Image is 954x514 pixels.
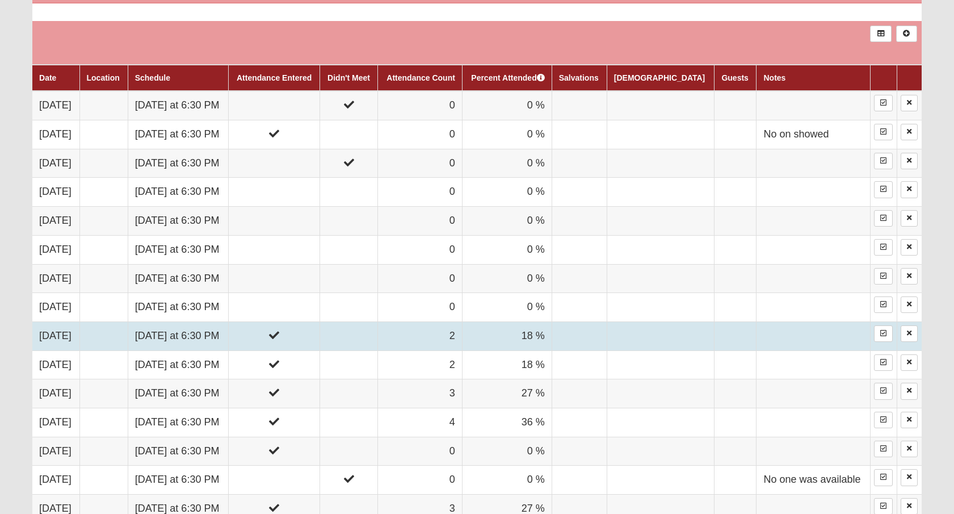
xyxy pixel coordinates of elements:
[32,379,79,408] td: [DATE]
[32,293,79,322] td: [DATE]
[462,149,552,178] td: 0 %
[874,441,893,457] a: Enter Attendance
[874,268,893,285] a: Enter Attendance
[901,124,918,140] a: Delete
[32,321,79,350] td: [DATE]
[32,264,79,293] td: [DATE]
[128,235,229,264] td: [DATE] at 6:30 PM
[378,207,463,236] td: 0
[901,210,918,227] a: Delete
[874,95,893,111] a: Enter Attendance
[462,321,552,350] td: 18 %
[874,296,893,313] a: Enter Attendance
[901,441,918,457] a: Delete
[874,181,893,198] a: Enter Attendance
[135,73,170,82] a: Schedule
[237,73,312,82] a: Attendance Entered
[378,91,463,120] td: 0
[128,379,229,408] td: [DATE] at 6:30 PM
[378,321,463,350] td: 2
[901,239,918,256] a: Delete
[128,321,229,350] td: [DATE] at 6:30 PM
[901,325,918,342] a: Delete
[901,412,918,428] a: Delete
[607,65,715,91] th: [DEMOGRAPHIC_DATA]
[462,91,552,120] td: 0 %
[378,178,463,207] td: 0
[378,466,463,495] td: 0
[757,120,870,149] td: No on showed
[874,412,893,428] a: Enter Attendance
[462,178,552,207] td: 0 %
[462,437,552,466] td: 0 %
[128,149,229,178] td: [DATE] at 6:30 PM
[874,325,893,342] a: Enter Attendance
[32,91,79,120] td: [DATE]
[378,264,463,293] td: 0
[462,466,552,495] td: 0 %
[327,73,370,82] a: Didn't Meet
[128,408,229,437] td: [DATE] at 6:30 PM
[462,408,552,437] td: 36 %
[128,91,229,120] td: [DATE] at 6:30 PM
[462,379,552,408] td: 27 %
[462,350,552,379] td: 18 %
[39,73,56,82] a: Date
[901,181,918,198] a: Delete
[901,469,918,486] a: Delete
[32,350,79,379] td: [DATE]
[901,153,918,169] a: Delete
[128,264,229,293] td: [DATE] at 6:30 PM
[378,350,463,379] td: 2
[378,408,463,437] td: 4
[896,26,917,42] a: Alt+N
[378,120,463,149] td: 0
[901,296,918,313] a: Delete
[471,73,544,82] a: Percent Attended
[378,293,463,322] td: 0
[901,95,918,111] a: Delete
[901,383,918,399] a: Delete
[32,235,79,264] td: [DATE]
[870,26,891,42] a: Export to Excel
[32,408,79,437] td: [DATE]
[378,235,463,264] td: 0
[128,120,229,149] td: [DATE] at 6:30 PM
[874,469,893,486] a: Enter Attendance
[128,207,229,236] td: [DATE] at 6:30 PM
[32,178,79,207] td: [DATE]
[715,65,757,91] th: Guests
[462,235,552,264] td: 0 %
[32,120,79,149] td: [DATE]
[32,207,79,236] td: [DATE]
[128,178,229,207] td: [DATE] at 6:30 PM
[552,65,607,91] th: Salvations
[32,437,79,466] td: [DATE]
[128,293,229,322] td: [DATE] at 6:30 PM
[128,350,229,379] td: [DATE] at 6:30 PM
[901,354,918,371] a: Delete
[874,124,893,140] a: Enter Attendance
[378,149,463,178] td: 0
[128,437,229,466] td: [DATE] at 6:30 PM
[874,383,893,399] a: Enter Attendance
[874,354,893,371] a: Enter Attendance
[87,73,120,82] a: Location
[378,379,463,408] td: 3
[874,153,893,169] a: Enter Attendance
[386,73,455,82] a: Attendance Count
[128,466,229,495] td: [DATE] at 6:30 PM
[757,466,870,495] td: No one was available
[32,466,79,495] td: [DATE]
[462,264,552,293] td: 0 %
[874,239,893,256] a: Enter Attendance
[763,73,785,82] a: Notes
[378,437,463,466] td: 0
[462,207,552,236] td: 0 %
[462,120,552,149] td: 0 %
[901,268,918,285] a: Delete
[462,293,552,322] td: 0 %
[32,149,79,178] td: [DATE]
[874,210,893,227] a: Enter Attendance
